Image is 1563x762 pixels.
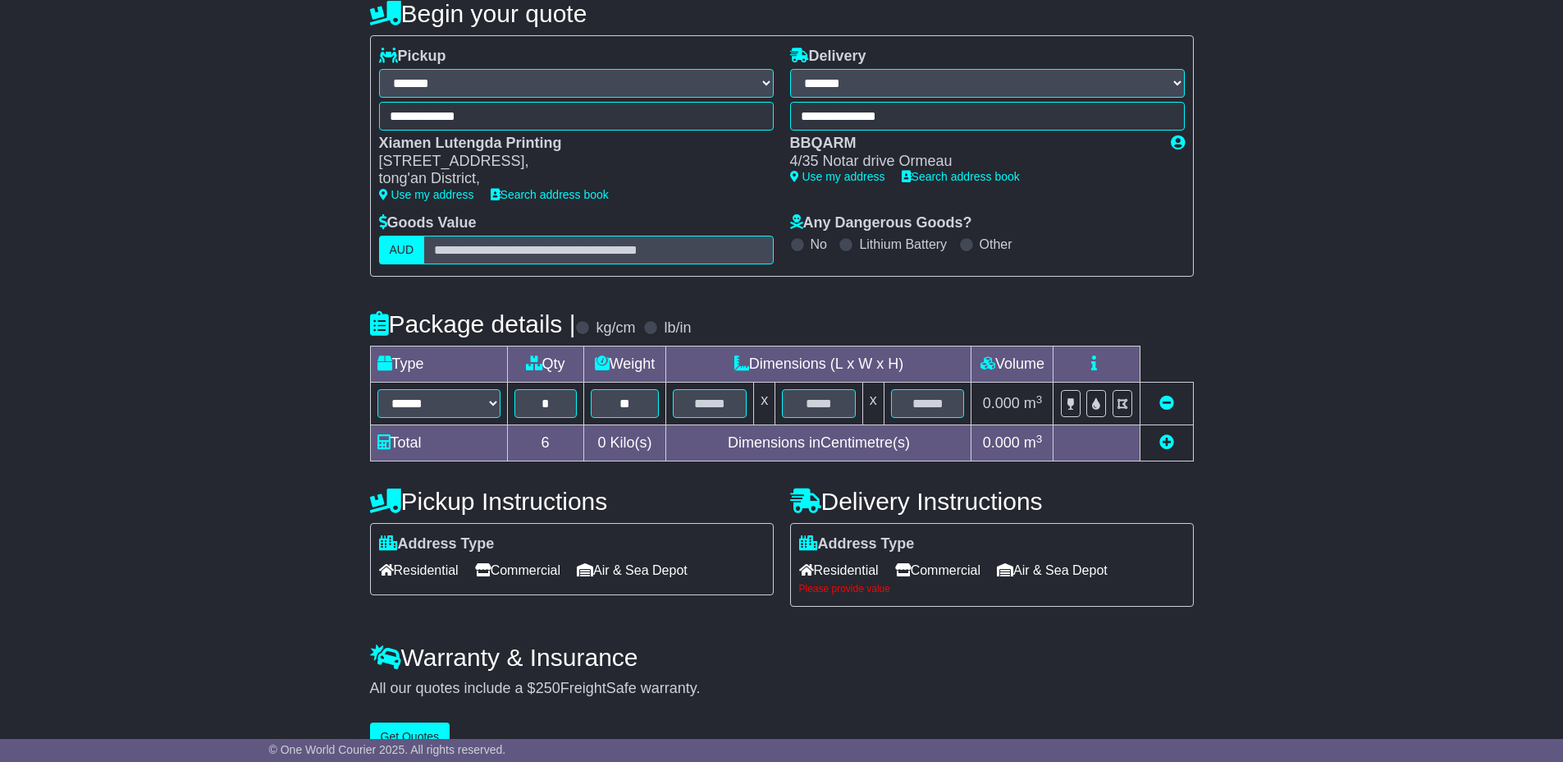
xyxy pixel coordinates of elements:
h4: Package details | [370,310,576,337]
span: 250 [536,680,560,696]
span: Commercial [475,558,560,583]
span: Residential [379,558,459,583]
label: Other [980,236,1012,252]
h4: Delivery Instructions [790,488,1194,515]
a: Use my address [790,170,885,183]
a: Search address book [491,188,609,201]
span: Residential [799,558,879,583]
span: 0.000 [983,395,1020,411]
label: Goods Value [379,214,477,232]
sup: 3 [1036,393,1043,406]
div: All our quotes include a $ FreightSafe warranty. [370,680,1194,698]
button: Get Quotes [370,723,450,751]
td: Total [370,425,507,461]
td: Dimensions (L x W x H) [666,347,971,383]
span: m [1024,395,1043,411]
div: BBQARM [790,135,1154,153]
td: Volume [971,347,1053,383]
span: Air & Sea Depot [997,558,1108,583]
label: kg/cm [596,319,635,337]
label: Delivery [790,48,866,66]
span: Commercial [895,558,980,583]
a: Use my address [379,188,474,201]
td: Weight [583,347,666,383]
div: [STREET_ADDRESS], [379,153,757,171]
label: Lithium Battery [859,236,947,252]
div: tong'an District, [379,170,757,188]
div: Xiamen Lutengda Printing [379,135,757,153]
span: © One World Courier 2025. All rights reserved. [269,743,506,756]
div: Please provide value [799,583,1185,594]
td: 6 [507,425,583,461]
a: Add new item [1159,434,1174,451]
span: 0.000 [983,434,1020,451]
td: Type [370,347,507,383]
label: lb/in [664,319,691,337]
span: Air & Sea Depot [577,558,688,583]
label: No [811,236,827,252]
label: Pickup [379,48,446,66]
span: 0 [597,434,606,451]
td: Dimensions in Centimetre(s) [666,425,971,461]
label: Address Type [799,535,915,553]
a: Remove this item [1159,395,1174,411]
h4: Warranty & Insurance [370,644,1194,671]
td: x [754,383,775,425]
a: Search address book [902,170,1020,183]
span: m [1024,434,1043,451]
label: AUD [379,236,425,264]
td: Kilo(s) [583,425,666,461]
h4: Pickup Instructions [370,488,774,515]
sup: 3 [1036,433,1043,445]
label: Address Type [379,535,495,553]
td: x [862,383,884,425]
td: Qty [507,347,583,383]
div: 4/35 Notar drive Ormeau [790,153,1154,171]
label: Any Dangerous Goods? [790,214,972,232]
